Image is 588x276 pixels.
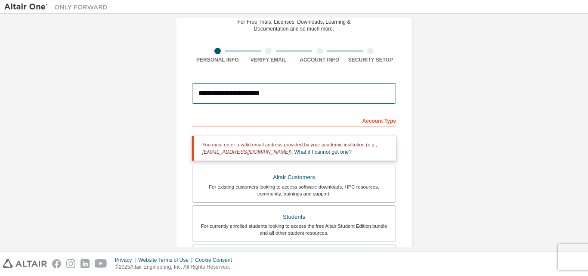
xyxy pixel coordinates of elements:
[198,171,390,183] div: Altair Customers
[195,257,237,264] div: Cookie Consent
[192,113,396,127] div: Account Type
[198,183,390,197] div: For existing customers looking to access software downloads, HPC resources, community, trainings ...
[115,264,237,271] p: © 2025 Altair Engineering, Inc. All Rights Reserved.
[115,257,138,264] div: Privacy
[198,223,390,236] div: For currently enrolled students looking to access the free Altair Student Edition bundle and all ...
[202,149,290,155] span: [EMAIL_ADDRESS][DOMAIN_NAME]
[192,136,396,161] div: You must enter a valid email address provided by your academic institution (e.g., ).
[192,56,243,63] div: Personal Info
[52,259,61,268] img: facebook.svg
[3,259,47,268] img: altair_logo.svg
[294,56,345,63] div: Account Info
[95,259,107,268] img: youtube.svg
[294,149,352,155] a: What if I cannot get one?
[243,56,294,63] div: Verify Email
[66,259,75,268] img: instagram.svg
[238,19,351,32] div: For Free Trials, Licenses, Downloads, Learning & Documentation and so much more.
[345,56,396,63] div: Security Setup
[138,257,195,264] div: Website Terms of Use
[198,211,390,223] div: Students
[4,3,112,11] img: Altair One
[80,259,90,268] img: linkedin.svg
